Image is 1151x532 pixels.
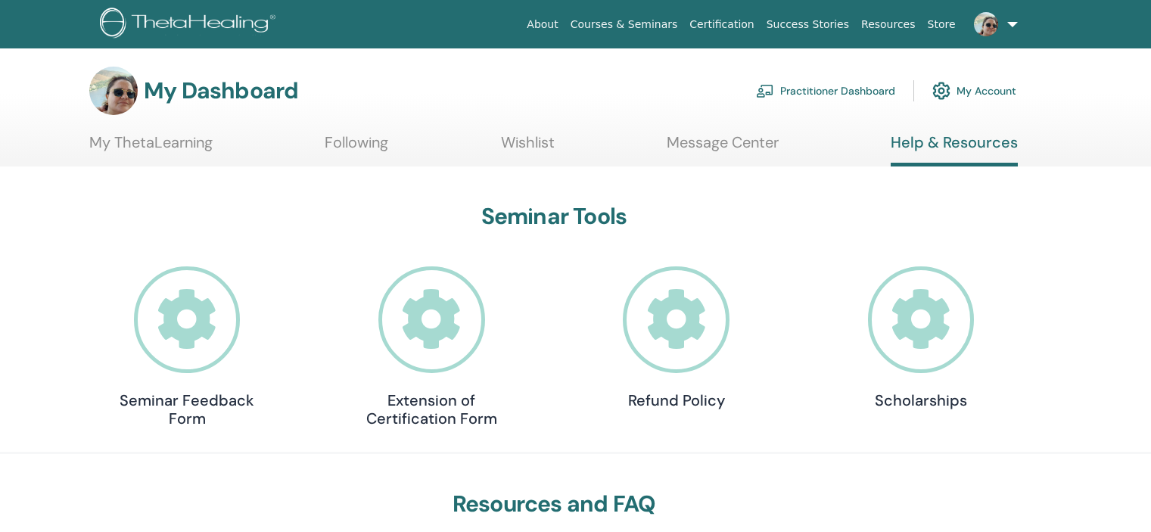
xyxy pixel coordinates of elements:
[761,11,855,39] a: Success Stories
[111,203,997,230] h3: Seminar Tools
[855,11,922,39] a: Resources
[922,11,962,39] a: Store
[100,8,281,42] img: logo.png
[111,391,263,428] h4: Seminar Feedback Form
[356,391,507,428] h4: Extension of Certification Form
[144,77,298,104] h3: My Dashboard
[565,11,684,39] a: Courses & Seminars
[501,133,555,163] a: Wishlist
[891,133,1018,166] a: Help & Resources
[756,84,774,98] img: chalkboard-teacher.svg
[89,133,213,163] a: My ThetaLearning
[325,133,388,163] a: Following
[111,266,263,428] a: Seminar Feedback Form
[932,78,950,104] img: cog.svg
[356,266,507,428] a: Extension of Certification Form
[756,74,895,107] a: Practitioner Dashboard
[601,391,752,409] h4: Refund Policy
[932,74,1016,107] a: My Account
[845,391,997,409] h4: Scholarships
[89,67,138,115] img: default.jpg
[111,490,997,518] h3: Resources and FAQ
[845,266,997,409] a: Scholarships
[521,11,564,39] a: About
[683,11,760,39] a: Certification
[974,12,998,36] img: default.jpg
[601,266,752,409] a: Refund Policy
[667,133,779,163] a: Message Center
